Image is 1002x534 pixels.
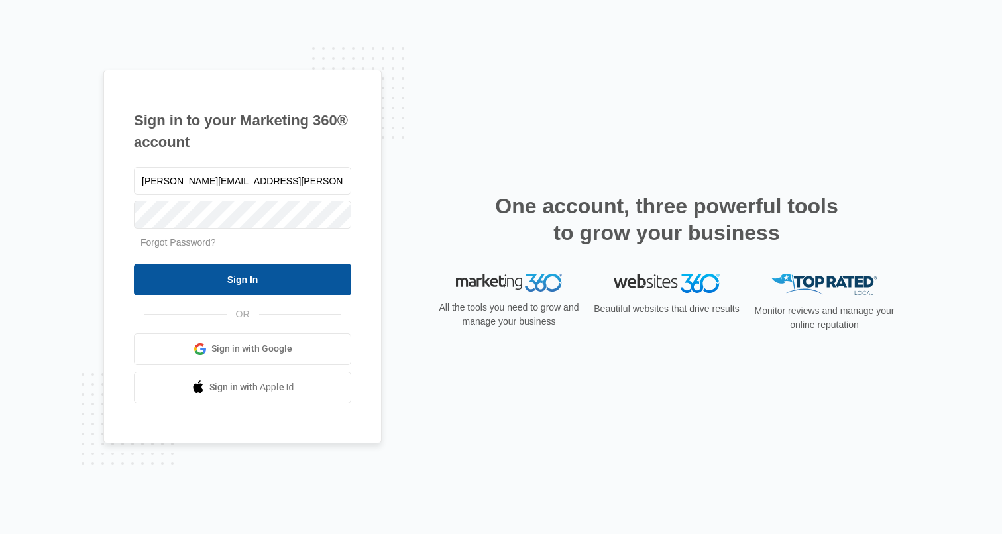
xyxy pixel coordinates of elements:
[227,307,259,321] span: OR
[435,301,583,329] p: All the tools you need to grow and manage your business
[134,333,351,365] a: Sign in with Google
[134,264,351,295] input: Sign In
[134,372,351,403] a: Sign in with Apple Id
[134,167,351,195] input: Email
[134,109,351,153] h1: Sign in to your Marketing 360® account
[750,304,899,332] p: Monitor reviews and manage your online reputation
[771,274,877,295] img: Top Rated Local
[456,274,562,292] img: Marketing 360
[140,237,216,248] a: Forgot Password?
[614,274,720,293] img: Websites 360
[491,193,842,246] h2: One account, three powerful tools to grow your business
[592,302,741,316] p: Beautiful websites that drive results
[211,342,292,356] span: Sign in with Google
[209,380,294,394] span: Sign in with Apple Id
